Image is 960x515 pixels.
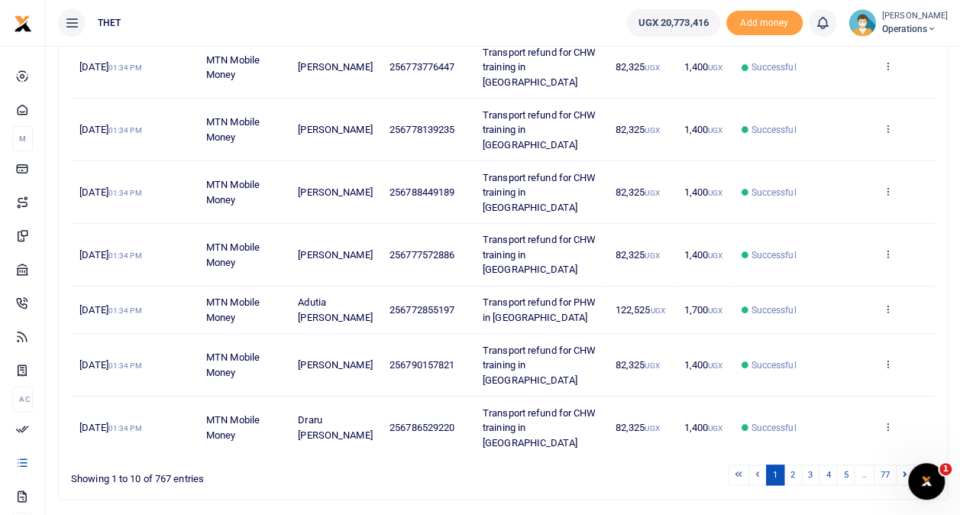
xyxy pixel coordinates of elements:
span: Successful [751,60,796,74]
span: MTN Mobile Money [206,296,260,323]
span: 1,400 [684,61,722,73]
span: Draru [PERSON_NAME] [298,414,372,441]
span: MTN Mobile Money [206,116,260,143]
a: profile-user [PERSON_NAME] Operations [848,9,948,37]
small: UGX [645,63,659,72]
a: UGX 20,773,416 [626,9,719,37]
li: Toup your wallet [726,11,803,36]
span: Transport refund for CHW training in [GEOGRAPHIC_DATA] [483,47,596,88]
span: [DATE] [79,422,141,433]
span: Add money [726,11,803,36]
span: 256788449189 [389,186,454,198]
span: 82,325 [616,422,660,433]
small: 01:34 PM [108,126,142,134]
span: Successful [751,358,796,372]
small: UGX [645,424,659,432]
span: 256786529220 [389,422,454,433]
span: Transport refund for CHW training in [GEOGRAPHIC_DATA] [483,407,596,449]
span: [DATE] [79,359,141,371]
span: Adutia [PERSON_NAME] [298,296,372,323]
div: Showing 1 to 10 of 767 entries [71,463,425,487]
span: 82,325 [616,186,660,198]
span: [PERSON_NAME] [298,61,372,73]
small: [PERSON_NAME] [882,10,948,23]
span: 256790157821 [389,359,454,371]
span: 1,400 [684,124,722,135]
small: UGX [645,189,659,197]
span: MTN Mobile Money [206,241,260,268]
small: UGX [708,63,722,72]
span: Transport refund for CHW training in [GEOGRAPHIC_DATA] [483,345,596,386]
small: UGX [708,424,722,432]
span: Successful [751,248,796,262]
span: 82,325 [616,359,660,371]
span: 1,400 [684,186,722,198]
span: MTN Mobile Money [206,351,260,378]
small: 01:34 PM [108,63,142,72]
li: Ac [12,387,33,412]
span: MTN Mobile Money [206,54,260,81]
span: Successful [751,186,796,199]
li: M [12,126,33,151]
span: 256777572886 [389,249,454,261]
a: 2 [784,465,802,485]
small: UGX [708,361,722,370]
span: UGX 20,773,416 [638,15,708,31]
a: logo-small logo-large logo-large [14,17,32,28]
span: 1,400 [684,422,722,433]
span: 82,325 [616,124,660,135]
a: 77 [874,465,897,485]
span: MTN Mobile Money [206,179,260,206]
span: Transport refund for CHW training in [GEOGRAPHIC_DATA] [483,234,596,275]
small: 01:34 PM [108,306,142,315]
span: [DATE] [79,61,141,73]
span: Operations [882,22,948,36]
a: 3 [801,465,819,485]
small: 01:34 PM [108,424,142,432]
span: 82,325 [616,61,660,73]
span: MTN Mobile Money [206,414,260,441]
a: 4 [819,465,837,485]
span: Transport refund for PHW in [GEOGRAPHIC_DATA] [483,296,596,323]
span: [PERSON_NAME] [298,124,372,135]
span: [PERSON_NAME] [298,249,372,261]
span: Successful [751,421,796,435]
a: 1 [766,465,784,485]
span: Successful [751,123,796,137]
span: 256773776447 [389,61,454,73]
span: 1,400 [684,359,722,371]
span: THET [92,16,127,30]
img: logo-small [14,15,32,33]
span: 1,700 [684,304,722,316]
span: Successful [751,303,796,317]
small: UGX [645,361,659,370]
small: UGX [645,126,659,134]
span: [DATE] [79,186,141,198]
img: profile-user [848,9,876,37]
a: Add money [726,16,803,28]
small: 01:34 PM [108,189,142,197]
small: UGX [708,189,722,197]
small: UGX [708,126,722,134]
small: UGX [645,251,659,260]
span: 1 [939,463,952,475]
span: 256778139235 [389,124,454,135]
small: UGX [708,251,722,260]
span: Transport refund for CHW training in [GEOGRAPHIC_DATA] [483,172,596,213]
span: Transport refund for CHW training in [GEOGRAPHIC_DATA] [483,109,596,151]
iframe: Intercom live chat [908,463,945,500]
span: [PERSON_NAME] [298,186,372,198]
small: UGX [650,306,664,315]
small: 01:34 PM [108,251,142,260]
small: UGX [708,306,722,315]
span: [DATE] [79,249,141,261]
span: [DATE] [79,124,141,135]
span: 1,400 [684,249,722,261]
span: [DATE] [79,304,141,316]
li: Wallet ballance [620,9,726,37]
span: 256772855197 [389,304,454,316]
span: 82,325 [616,249,660,261]
small: 01:34 PM [108,361,142,370]
span: 122,525 [616,304,665,316]
a: 5 [836,465,855,485]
